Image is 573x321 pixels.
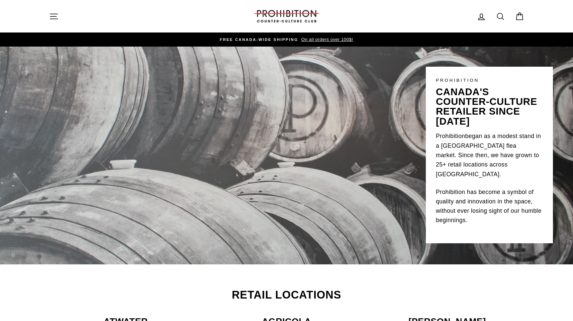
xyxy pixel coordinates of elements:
[436,131,543,179] p: began as a modest stand in a [GEOGRAPHIC_DATA] flea market. Since then, we have grown to 25+ reta...
[299,37,353,42] span: On all orders over 100$!
[436,187,543,225] p: Prohibition has become a symbol of quality and innovation in the space, without ever losing sight...
[436,87,543,126] p: canada's counter-culture retailer since [DATE]
[436,77,543,84] p: PROHIBITION
[436,131,465,141] a: Prohibition
[253,10,320,22] img: PROHIBITION COUNTER-CULTURE CLUB
[49,290,524,301] h2: Retail Locations
[51,36,522,43] a: FREE CANADA-WIDE SHIPPING On all orders over 100$!
[220,38,298,42] span: FREE CANADA-WIDE SHIPPING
